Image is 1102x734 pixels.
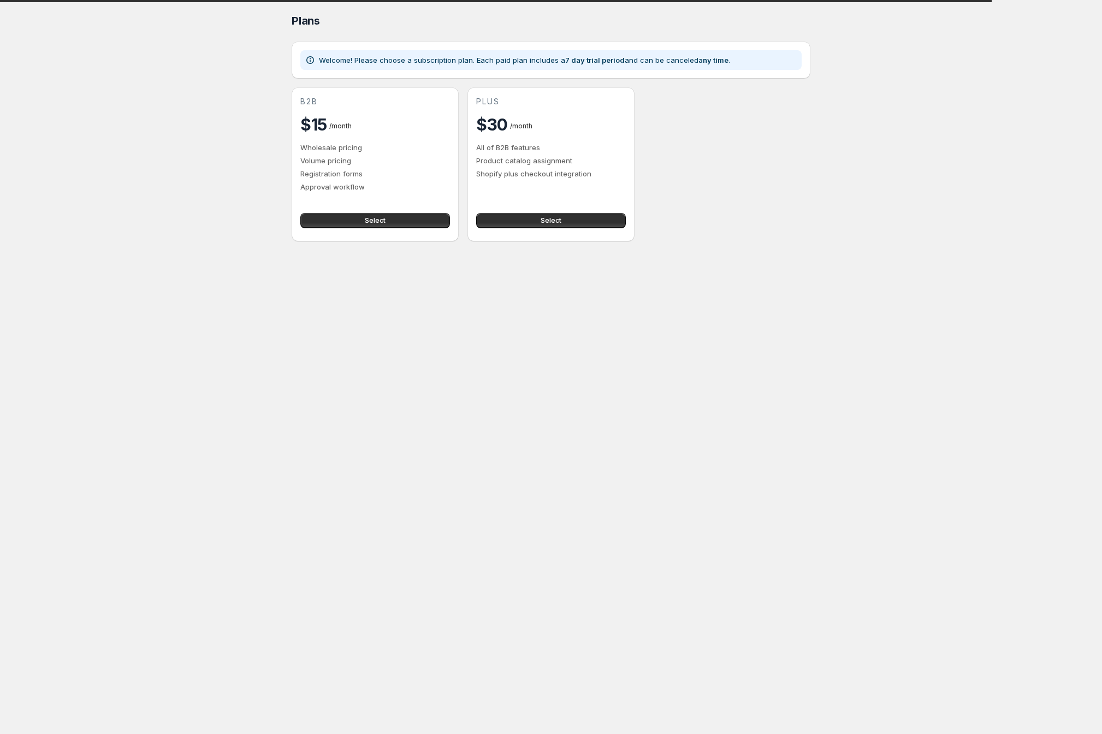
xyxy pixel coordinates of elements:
[476,168,626,179] p: Shopify plus checkout integration
[476,142,626,153] p: All of B2B features
[476,96,500,107] span: plus
[319,55,730,66] p: Welcome! Please choose a subscription plan. Each paid plan includes a and can be canceled .
[300,114,327,135] h2: $15
[541,216,561,225] span: Select
[300,96,318,107] span: b2b
[300,155,450,166] p: Volume pricing
[300,142,450,153] p: Wholesale pricing
[698,56,728,64] b: any time
[292,14,320,27] span: Plans
[329,122,352,130] span: / month
[300,181,450,192] p: Approval workflow
[510,122,532,130] span: / month
[300,168,450,179] p: Registration forms
[565,56,625,64] b: 7 day trial period
[476,213,626,228] button: Select
[476,114,508,135] h2: $30
[476,155,626,166] p: Product catalog assignment
[365,216,386,225] span: Select
[300,213,450,228] button: Select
